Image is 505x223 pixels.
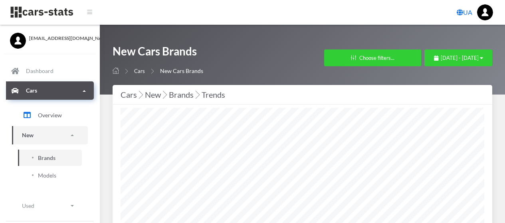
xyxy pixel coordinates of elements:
[22,201,34,211] p: Used
[10,33,90,42] a: [EMAIL_ADDRESS][DOMAIN_NAME]
[160,67,203,74] span: New Cars Brands
[134,68,145,74] a: Cars
[38,171,56,180] span: Models
[12,197,88,215] a: Used
[454,4,475,20] a: UA
[12,126,88,144] a: New
[26,86,37,96] p: Cars
[26,66,53,76] p: Dashboard
[29,35,90,42] span: [EMAIL_ADDRESS][DOMAIN_NAME]
[6,62,94,81] a: Dashboard
[441,55,479,61] span: [DATE] - [DATE]
[113,44,203,63] h1: New Cars Brands
[10,6,74,18] img: navbar brand
[22,130,34,140] p: New
[477,4,493,20] img: ...
[18,150,82,166] a: Brands
[38,111,62,119] span: Overview
[6,82,94,100] a: Cars
[324,49,421,66] button: Choose filters...
[18,167,82,184] a: Models
[38,154,55,162] span: Brands
[12,105,88,125] a: Overview
[121,88,484,101] div: Cars New Brands Trends
[424,49,492,66] button: [DATE] - [DATE]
